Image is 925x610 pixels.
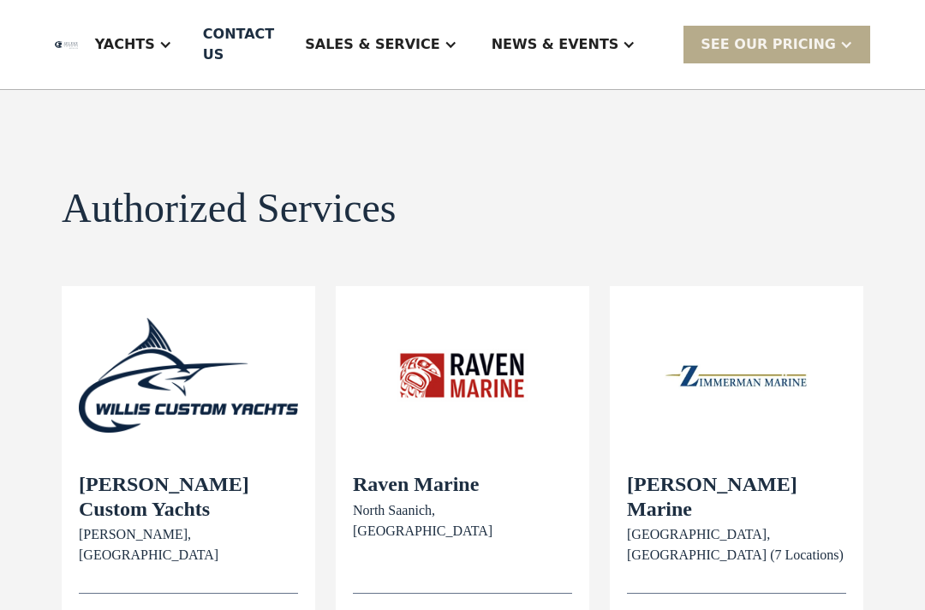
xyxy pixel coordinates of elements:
div: Sales & Service [305,34,439,55]
img: Raven Marine [353,303,572,448]
div: [GEOGRAPHIC_DATA], [GEOGRAPHIC_DATA] (7 Locations) [627,524,846,565]
img: logo [55,41,78,49]
h1: Authorized Services [62,186,397,231]
h2: Raven Marine [353,472,572,497]
div: News & EVENTS [474,10,653,79]
div: Contact US [203,24,274,65]
div: Sales & Service [288,10,474,79]
div: SEE Our Pricing [683,26,870,63]
h2: [PERSON_NAME] Custom Yachts [79,472,298,522]
div: News & EVENTS [492,34,619,55]
h2: [PERSON_NAME] Marine [627,472,846,522]
img: Willis Custom Yachts [79,303,298,448]
div: Yachts [78,10,189,79]
div: Yachts [95,34,155,55]
div: [PERSON_NAME], [GEOGRAPHIC_DATA] [79,524,298,565]
img: Zimmerman Marine [627,303,846,448]
div: SEE Our Pricing [701,34,836,55]
div: North Saanich, [GEOGRAPHIC_DATA] [353,500,572,541]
